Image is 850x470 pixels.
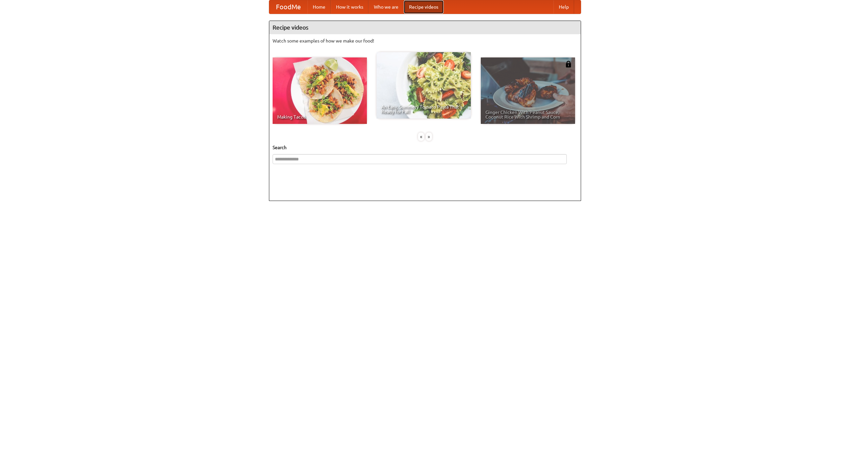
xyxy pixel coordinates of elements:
h4: Recipe videos [269,21,581,34]
a: Making Tacos [273,57,367,124]
a: Who we are [369,0,404,14]
a: How it works [331,0,369,14]
div: « [418,133,424,141]
a: An Easy, Summery Tomato Pasta That's Ready for Fall [377,52,471,119]
a: Home [307,0,331,14]
span: An Easy, Summery Tomato Pasta That's Ready for Fall [381,105,466,114]
a: FoodMe [269,0,307,14]
a: Help [553,0,574,14]
img: 483408.png [565,61,572,67]
p: Watch some examples of how we make our food! [273,38,577,44]
div: » [426,133,432,141]
span: Making Tacos [277,115,362,119]
a: Recipe videos [404,0,444,14]
h5: Search [273,144,577,151]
